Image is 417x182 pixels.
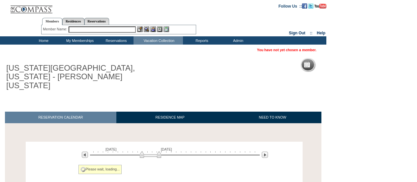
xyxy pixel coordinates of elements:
a: Subscribe to our YouTube Channel [314,4,326,8]
img: Impersonate [150,26,156,32]
a: RESIDENCE MAP [116,112,224,123]
a: Sign Out [289,31,305,35]
a: Members [42,18,62,25]
td: Reports [183,36,219,45]
td: Home [25,36,61,45]
a: NEED TO KNOW [223,112,321,123]
img: Previous [82,152,88,158]
span: [DATE] [105,147,117,151]
div: Member Name: [43,26,68,32]
td: Follow Us :: [279,3,302,9]
img: View [144,26,149,32]
img: Follow us on Twitter [308,3,313,9]
a: Residences [62,18,84,25]
span: [DATE] [161,147,172,151]
img: Reservations [157,26,163,32]
a: Become our fan on Facebook [302,4,307,8]
span: You have not yet chosen a member. [257,48,316,52]
h5: Reservation Calendar [313,63,363,67]
a: RESERVATION CALENDAR [5,112,116,123]
img: spinner2.gif [80,167,86,172]
a: Help [317,31,325,35]
div: Please wait, loading... [78,165,122,174]
img: Become our fan on Facebook [302,3,307,9]
td: Admin [219,36,255,45]
img: b_calculator.gif [164,26,169,32]
h1: [US_STATE][GEOGRAPHIC_DATA], [US_STATE] - [PERSON_NAME] [US_STATE] [5,62,153,91]
a: Reservations [84,18,109,25]
td: Reservations [97,36,134,45]
a: Follow us on Twitter [308,4,313,8]
span: :: [310,31,313,35]
td: Vacation Collection [134,36,183,45]
img: Next [262,152,268,158]
img: b_edit.gif [137,26,143,32]
img: Subscribe to our YouTube Channel [314,4,326,9]
td: My Memberships [61,36,97,45]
